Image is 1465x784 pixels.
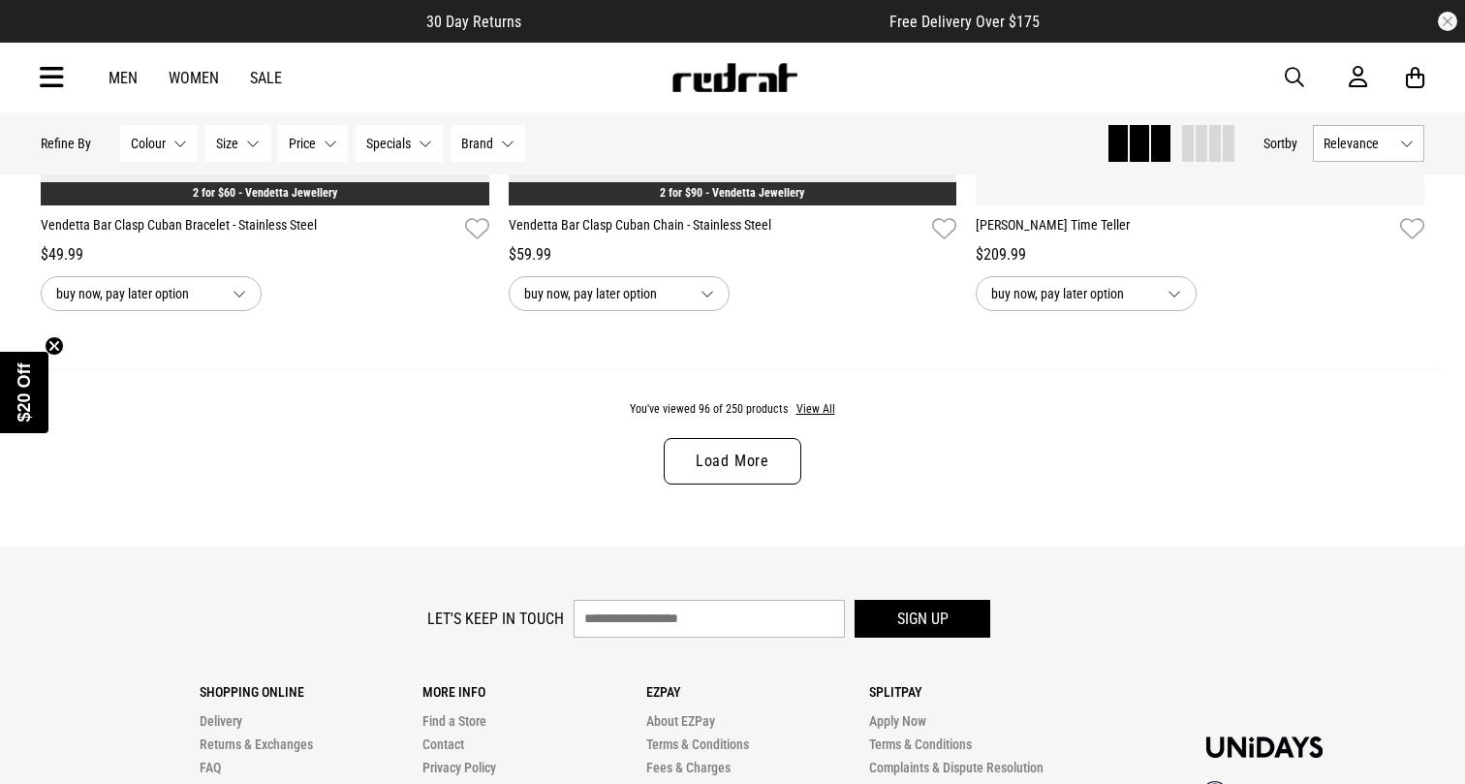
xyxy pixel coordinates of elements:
[427,610,564,628] label: Let's keep in touch
[991,282,1152,305] span: buy now, pay later option
[41,276,262,311] button: buy now, pay later option
[250,69,282,87] a: Sale
[509,215,925,243] a: Vendetta Bar Clasp Cuban Chain - Stainless Steel
[461,136,493,151] span: Brand
[109,69,138,87] a: Men
[869,713,926,729] a: Apply Now
[41,215,457,243] a: Vendetta Bar Clasp Cuban Bracelet - Stainless Steel
[646,713,715,729] a: About EZPay
[855,600,990,638] button: Sign up
[1324,136,1392,151] span: Relevance
[509,243,957,267] div: $59.99
[366,136,411,151] span: Specials
[869,684,1092,700] p: Splitpay
[356,125,443,162] button: Specials
[41,136,91,151] p: Refine By
[131,136,166,151] span: Colour
[1263,132,1297,155] button: Sortby
[426,13,521,31] span: 30 Day Returns
[422,760,496,775] a: Privacy Policy
[670,63,798,92] img: Redrat logo
[560,12,851,31] iframe: Customer reviews powered by Trustpilot
[976,215,1392,243] a: [PERSON_NAME] Time Teller
[169,69,219,87] a: Women
[422,737,464,752] a: Contact
[200,760,221,775] a: FAQ
[646,760,731,775] a: Fees & Charges
[509,276,730,311] button: buy now, pay later option
[524,282,685,305] span: buy now, pay later option
[889,13,1040,31] span: Free Delivery Over $175
[1313,125,1424,162] button: Relevance
[422,713,486,729] a: Find a Store
[289,136,316,151] span: Price
[205,125,270,162] button: Size
[976,243,1424,267] div: $209.99
[869,737,972,752] a: Terms & Conditions
[1285,136,1297,151] span: by
[200,737,313,752] a: Returns & Exchanges
[630,402,788,416] span: You've viewed 96 of 250 products
[120,125,198,162] button: Colour
[45,336,64,356] button: Close teaser
[200,684,422,700] p: Shopping Online
[16,8,74,66] button: Open LiveChat chat widget
[278,125,348,162] button: Price
[200,713,242,729] a: Delivery
[1206,737,1323,758] img: Unidays
[869,760,1044,775] a: Complaints & Dispute Resolution
[646,684,869,700] p: Ezpay
[646,737,749,752] a: Terms & Conditions
[422,684,645,700] p: More Info
[41,243,489,267] div: $49.99
[216,136,238,151] span: Size
[660,186,804,200] a: 2 for $90 - Vendetta Jewellery
[56,282,217,305] span: buy now, pay later option
[795,401,836,419] button: View All
[193,186,337,200] a: 2 for $60 - Vendetta Jewellery
[976,276,1197,311] button: buy now, pay later option
[15,362,34,422] span: $20 Off
[451,125,525,162] button: Brand
[664,438,801,485] a: Load More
